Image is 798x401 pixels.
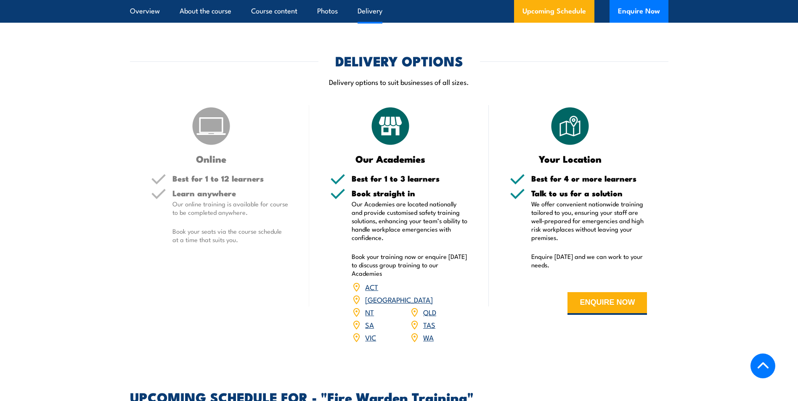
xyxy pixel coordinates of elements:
h5: Talk to us for a solution [531,189,647,197]
a: [GEOGRAPHIC_DATA] [365,294,433,304]
p: Book your seats via the course schedule at a time that suits you. [172,227,289,244]
p: Book your training now or enquire [DATE] to discuss group training to our Academies [352,252,468,277]
p: Our Academies are located nationally and provide customised safety training solutions, enhancing ... [352,200,468,242]
h2: DELIVERY OPTIONS [335,55,463,66]
a: SA [365,319,374,330]
h3: Online [151,154,272,164]
a: NT [365,307,374,317]
h5: Book straight in [352,189,468,197]
a: ACT [365,282,378,292]
p: Our online training is available for course to be completed anywhere. [172,200,289,216]
h3: Our Academies [330,154,451,164]
h5: Best for 1 to 12 learners [172,174,289,182]
h5: Learn anywhere [172,189,289,197]
p: We offer convenient nationwide training tailored to you, ensuring your staff are well-prepared fo... [531,200,647,242]
h5: Best for 4 or more learners [531,174,647,182]
h5: Best for 1 to 3 learners [352,174,468,182]
a: VIC [365,332,376,342]
button: ENQUIRE NOW [567,292,647,315]
a: WA [423,332,434,342]
a: TAS [423,319,435,330]
h3: Your Location [510,154,631,164]
p: Enquire [DATE] and we can work to your needs. [531,252,647,269]
a: QLD [423,307,436,317]
p: Delivery options to suit businesses of all sizes. [130,77,668,87]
